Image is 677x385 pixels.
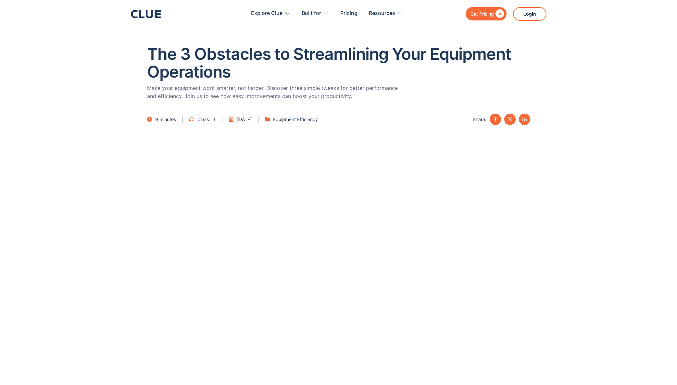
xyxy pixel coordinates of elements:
[473,115,486,123] div: Share:
[369,3,395,24] div: Resources
[229,117,234,122] img: Calendar scheduling icon
[251,3,282,24] div: Explore Clue
[302,3,329,24] div: Built for
[147,148,530,363] iframe: YouTube embed
[302,3,321,24] div: Built for
[522,117,527,121] img: linkedin icon
[273,115,318,123] a: Equipment Efficiency
[369,3,403,24] div: Resources
[265,117,270,122] img: folder icon
[340,3,357,24] a: Pricing
[197,115,210,123] div: Class:
[147,45,530,81] h1: The 3 Obstacles to Streamlining Your Equipment Operations
[470,10,494,18] div: Get Pricing
[237,115,252,123] div: [DATE]
[494,10,504,18] div: 
[155,115,176,123] div: 9 minutes
[508,117,512,121] img: twitter X icon
[466,7,507,20] a: Get Pricing
[493,117,497,121] img: facebook icon
[513,7,546,21] a: Login
[251,3,290,24] div: Explore Clue
[213,115,216,123] div: 1
[147,84,400,100] p: Make your equipment work smarter, not harder. Discover three simple tweaks for better performance...
[189,117,194,122] img: headphones icon
[147,117,152,122] img: clock icon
